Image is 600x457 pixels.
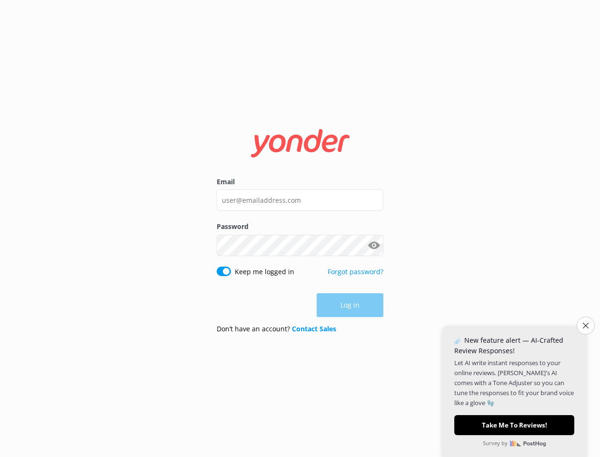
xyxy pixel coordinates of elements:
a: Forgot password? [328,267,383,276]
label: Email [217,177,383,187]
button: Show password [364,236,383,255]
p: Don’t have an account? [217,324,336,334]
input: user@emailaddress.com [217,189,383,211]
label: Password [217,221,383,232]
label: Keep me logged in [235,267,294,277]
a: Contact Sales [292,324,336,333]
